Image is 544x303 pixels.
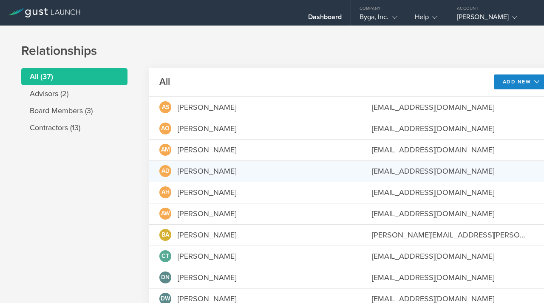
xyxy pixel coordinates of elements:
[178,208,236,219] div: [PERSON_NAME]
[161,253,169,259] span: CT
[372,208,527,219] div: [EMAIL_ADDRESS][DOMAIN_NAME]
[178,166,236,177] div: [PERSON_NAME]
[161,232,169,238] span: BA
[372,102,527,113] div: [EMAIL_ADDRESS][DOMAIN_NAME]
[308,13,342,26] div: Dashboard
[457,13,529,26] div: [PERSON_NAME]
[178,144,236,155] div: [PERSON_NAME]
[178,251,236,262] div: [PERSON_NAME]
[372,251,527,262] div: [EMAIL_ADDRESS][DOMAIN_NAME]
[178,229,236,240] div: [PERSON_NAME]
[372,229,527,240] div: [PERSON_NAME][EMAIL_ADDRESS][PERSON_NAME][DOMAIN_NAME]
[360,13,397,26] div: Byga, Inc.
[161,147,170,153] span: AM
[178,187,236,198] div: [PERSON_NAME]
[21,43,523,60] h1: Relationships
[372,272,527,283] div: [EMAIL_ADDRESS][DOMAIN_NAME]
[372,166,527,177] div: [EMAIL_ADDRESS][DOMAIN_NAME]
[161,168,170,174] span: AD
[21,85,127,102] li: Advisors (2)
[162,104,169,110] span: AS
[21,119,127,136] li: Contractors (13)
[372,187,527,198] div: [EMAIL_ADDRESS][DOMAIN_NAME]
[21,68,127,85] li: All (37)
[161,126,170,131] span: AO
[159,76,170,88] h2: All
[178,102,236,113] div: [PERSON_NAME]
[161,296,170,302] span: DW
[161,274,170,280] span: DN
[178,123,236,134] div: [PERSON_NAME]
[161,189,170,195] span: AH
[372,144,527,155] div: [EMAIL_ADDRESS][DOMAIN_NAME]
[161,211,170,217] span: AW
[501,262,544,303] iframe: Chat Widget
[372,123,527,134] div: [EMAIL_ADDRESS][DOMAIN_NAME]
[178,272,236,283] div: [PERSON_NAME]
[415,13,437,26] div: Help
[21,102,127,119] li: Board Members (3)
